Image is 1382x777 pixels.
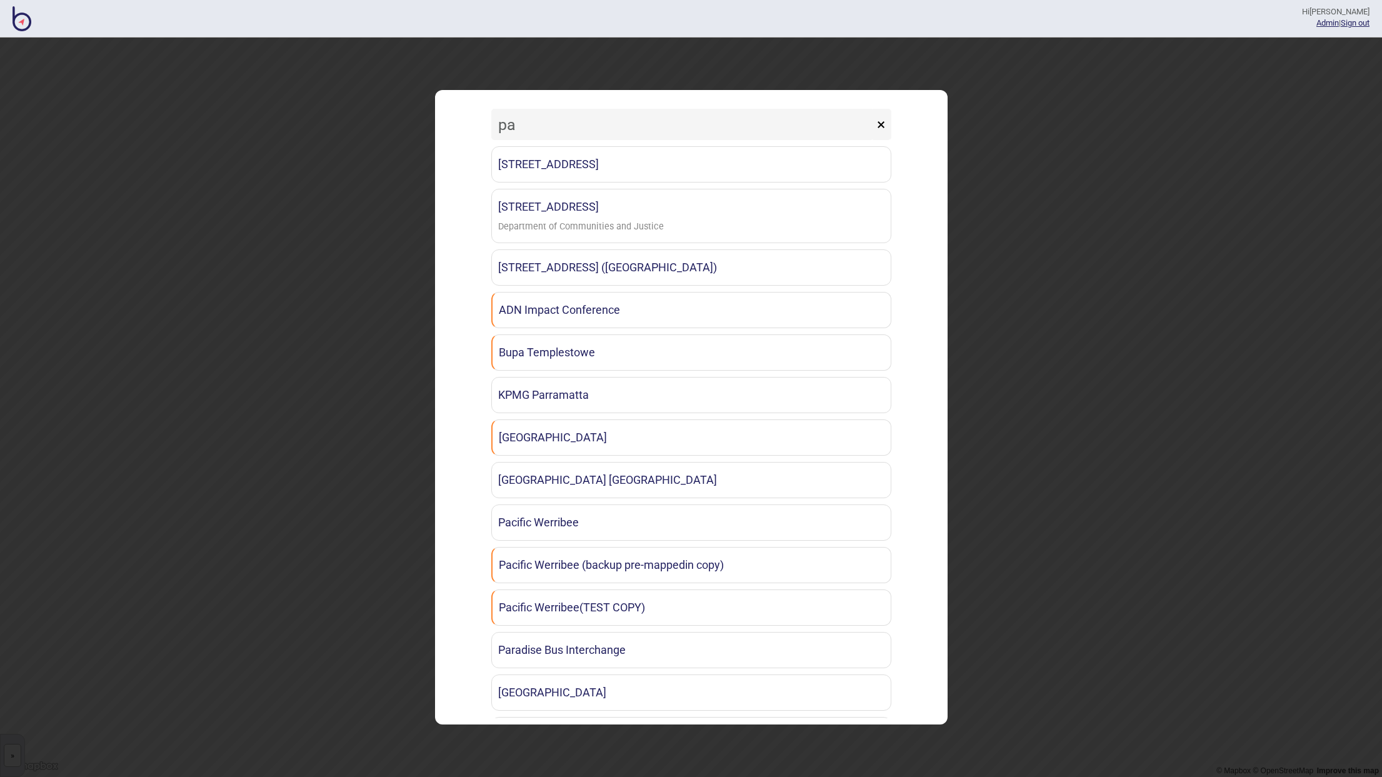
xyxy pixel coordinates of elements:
div: Hi [PERSON_NAME] [1302,6,1369,18]
a: [GEOGRAPHIC_DATA] [GEOGRAPHIC_DATA] [491,462,891,498]
input: Search locations by tag + name [491,109,874,140]
a: [GEOGRAPHIC_DATA] [491,674,891,711]
a: [GEOGRAPHIC_DATA] [491,419,891,456]
a: [STREET_ADDRESS] [491,146,891,183]
a: Pacific Werribee (backup pre-mappedin copy) [491,547,891,583]
a: KPMG Parramatta [491,377,891,413]
a: Pacific Werribee(TEST COPY) [491,589,891,626]
a: Bupa Templestowe [491,334,891,371]
a: [GEOGRAPHIC_DATA] Kurilpa [491,717,891,753]
a: [STREET_ADDRESS]Department of Communities and Justice [491,189,891,243]
a: Admin [1316,18,1339,28]
button: × [871,109,891,140]
a: ADN Impact Conference [491,292,891,328]
img: BindiMaps CMS [13,6,31,31]
a: Paradise Bus Interchange [491,632,891,668]
a: [STREET_ADDRESS] ([GEOGRAPHIC_DATA]) [491,249,891,286]
span: | [1316,18,1341,28]
a: Pacific Werribee [491,504,891,541]
button: Sign out [1341,18,1369,28]
div: Department of Communities and Justice [498,218,664,236]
